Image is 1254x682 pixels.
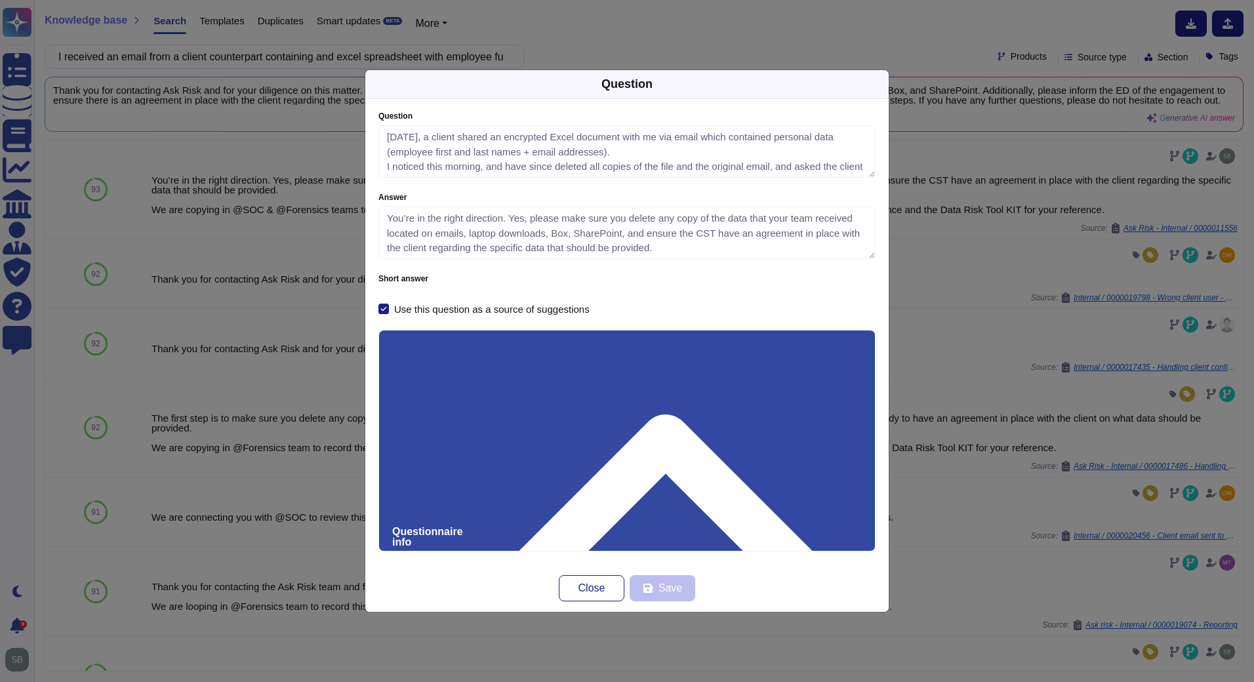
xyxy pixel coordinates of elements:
div: Question [601,75,653,93]
button: Close [559,575,624,601]
textarea: You’re in the right direction. Yes, please make sure you delete any copy of the data that your te... [378,207,876,259]
label: Answer [378,193,876,201]
div: Use this question as a source of suggestions [394,304,590,314]
label: Question [378,112,876,120]
span: Close [578,583,605,593]
textarea: [DATE], a client shared an encrypted Excel document with me via email which contained personal da... [378,125,876,178]
span: Save [658,583,682,593]
button: Save [630,575,695,601]
span: Questionnaire info [392,527,470,548]
label: Short answer [378,275,876,283]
